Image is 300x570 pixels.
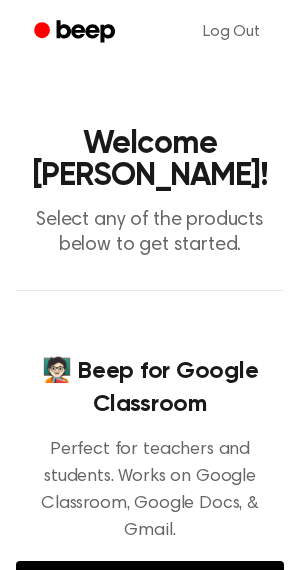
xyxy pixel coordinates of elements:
[16,128,284,192] h1: Welcome [PERSON_NAME]!
[16,355,284,421] h4: 🧑🏻‍🏫 Beep for Google Classroom
[183,8,280,56] a: Log Out
[16,208,284,258] p: Select any of the products below to get started.
[16,437,284,545] p: Perfect for teachers and students. Works on Google Classroom, Google Docs, & Gmail.
[20,13,133,52] a: Beep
